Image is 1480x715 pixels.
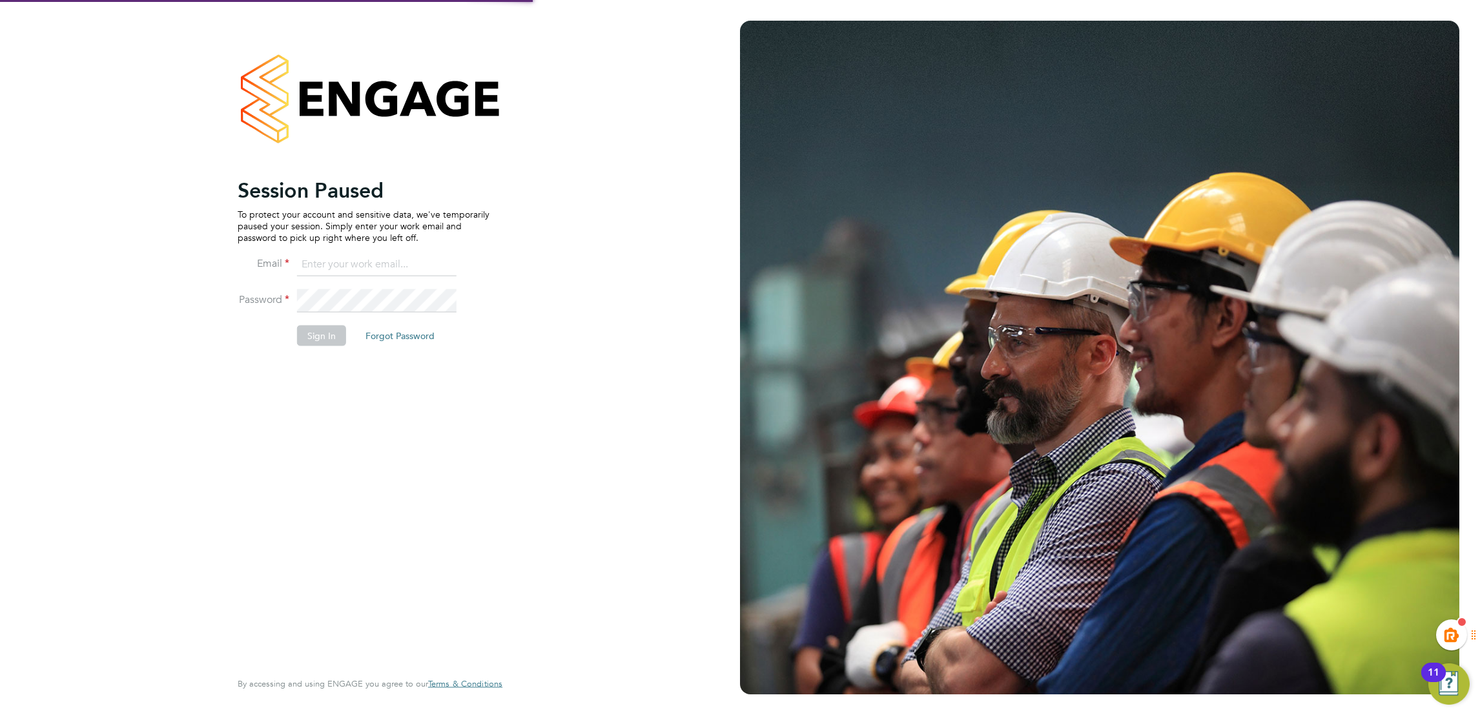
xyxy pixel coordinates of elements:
[238,256,289,270] label: Email
[238,177,489,203] h2: Session Paused
[1428,672,1439,689] div: 11
[238,293,289,306] label: Password
[238,208,489,244] p: To protect your account and sensitive data, we've temporarily paused your session. Simply enter y...
[355,325,445,346] button: Forgot Password
[297,325,346,346] button: Sign In
[1428,663,1470,705] button: Open Resource Center, 11 new notifications
[297,253,457,276] input: Enter your work email...
[238,678,502,689] span: By accessing and using ENGAGE you agree to our
[428,678,502,689] span: Terms & Conditions
[428,679,502,689] a: Terms & Conditions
